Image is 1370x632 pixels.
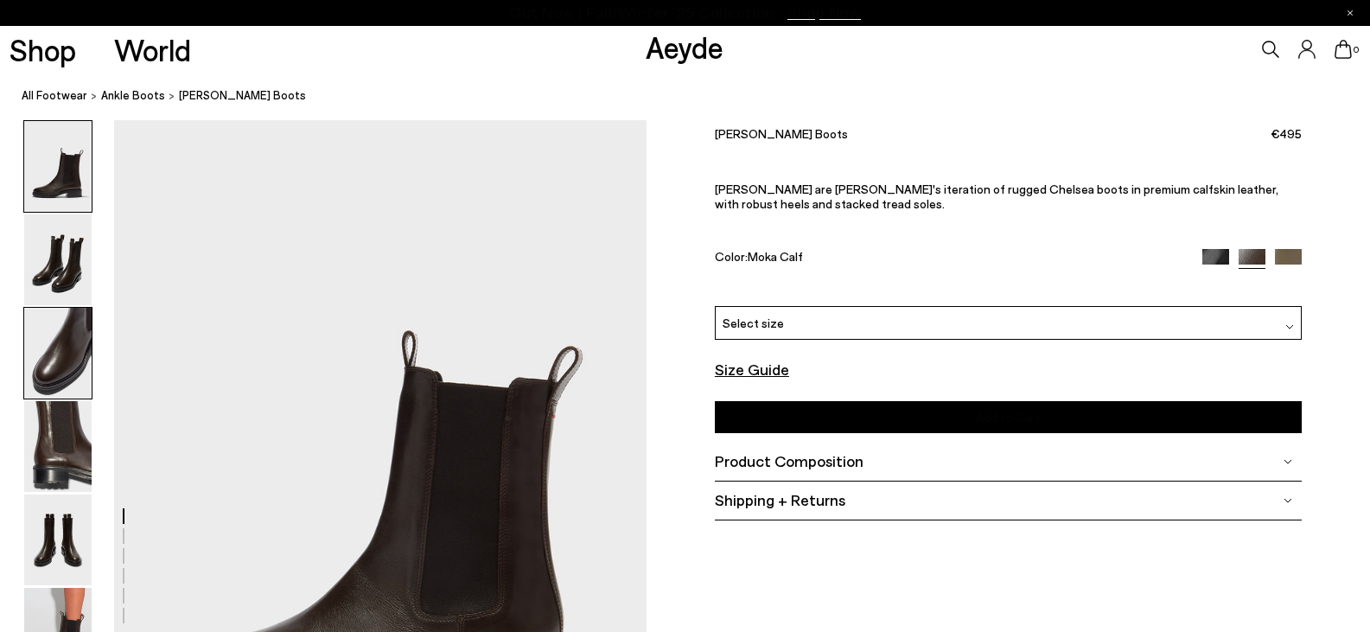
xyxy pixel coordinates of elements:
[509,3,774,22] font: Out Now | Fall/Winter '25 Collection
[10,31,76,67] font: Shop
[1285,322,1294,331] img: svg%3E
[1354,44,1359,54] font: 0
[715,451,863,470] font: Product Composition
[24,495,92,585] img: Jack Chelsea Boots - Image 5
[715,360,789,379] font: Size Guide
[1271,126,1302,141] font: €495
[101,88,165,102] font: ankle boots
[114,35,191,65] a: World
[715,490,845,509] font: Shipping + Returns
[24,308,92,399] img: Jack Chelsea Boots - Image 3
[787,5,861,21] span: Navigate to /collections/new-in
[1284,496,1292,505] img: svg%3E
[24,401,92,492] img: Jack Chelsea Boots - Image 4
[101,86,165,105] a: ankle boots
[179,88,306,102] font: [PERSON_NAME] Boots
[24,121,92,212] img: Jack Chelsea Boots - Image 1
[24,214,92,305] img: Jack Chelsea Boots - Image 2
[114,31,191,67] font: World
[715,182,1278,211] font: [PERSON_NAME] are [PERSON_NAME]'s iteration of rugged Chelsea boots in premium calfskin leather, ...
[715,249,748,264] font: Color:
[22,86,87,105] a: All Footwear
[715,401,1302,433] button: Add to Cart
[22,88,87,102] font: All Footwear
[646,29,723,65] a: Aeyde
[976,410,1040,425] font: Add to Cart
[1284,457,1292,466] img: svg%3E
[715,359,789,382] button: Size Guide
[715,126,848,141] font: [PERSON_NAME] Boots
[787,3,861,22] font: Shop Now
[723,316,784,330] font: Select size
[748,249,803,264] font: Moka Calf
[10,35,76,65] a: Shop
[1335,40,1352,59] a: 0
[22,73,1370,120] nav: breadcrumb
